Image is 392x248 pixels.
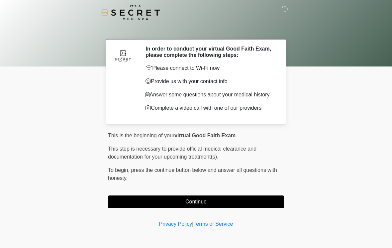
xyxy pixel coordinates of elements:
[146,77,274,85] p: Provide us with your contact info
[113,46,133,65] img: Agent Avatar
[146,64,274,72] p: Please connect to Wi-Fi now
[236,133,237,138] span: .
[192,221,193,227] a: |
[193,221,233,227] a: Terms of Service
[159,221,192,227] a: Privacy Policy
[108,146,256,160] span: This step is necessary to provide official medical clearance and documentation for your upcoming ...
[146,91,274,99] p: Answer some questions about your medical history
[108,167,131,173] span: To begin,
[108,195,284,208] button: Continue
[108,133,174,138] span: This is the beginning of your
[174,133,236,138] strong: virtual Good Faith Exam
[101,5,160,20] img: It's A Secret Med Spa Logo
[146,46,274,58] h2: In order to conduct your virtual Good Faith Exam, please complete the following steps:
[103,24,289,36] h1: ‎ ‎
[108,167,277,181] span: press the continue button below and answer all questions with honesty.
[146,104,274,112] p: Complete a video call with one of our providers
